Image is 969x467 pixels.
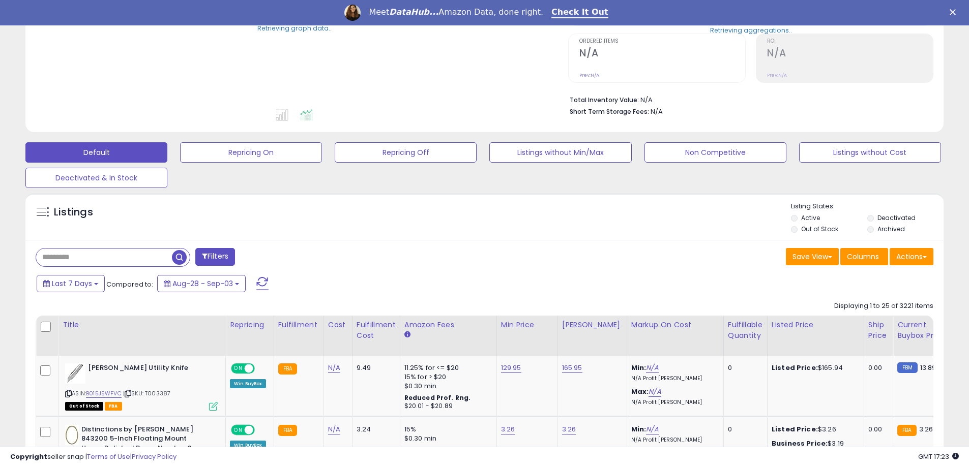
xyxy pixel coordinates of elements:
div: Title [63,320,221,330]
span: OFF [253,364,270,373]
span: FBA [105,402,122,411]
a: 3.26 [562,424,576,434]
button: Deactivated & In Stock [25,168,167,188]
button: Repricing On [180,142,322,163]
button: Filters [195,248,235,266]
a: N/A [328,363,340,373]
span: Aug-28 - Sep-03 [172,278,233,289]
div: Listed Price [772,320,860,330]
small: FBA [278,425,297,436]
a: N/A [646,424,658,434]
div: $0.30 min [404,434,489,443]
button: Last 7 Days [37,275,105,292]
div: ASIN: [65,363,218,410]
label: Archived [877,225,905,233]
a: B015J5WFVC [86,389,122,398]
b: Min: [631,363,647,372]
div: Close [950,9,960,15]
div: Repricing [230,320,270,330]
b: [PERSON_NAME] Utility Knife [88,363,212,376]
div: 9.49 [357,363,392,372]
button: Columns [840,248,888,265]
div: Win BuyBox [230,379,266,388]
b: Distinctions by [PERSON_NAME] 843200 5-Inch Floating Mount House Polished Brass, Number 0 [81,425,205,456]
img: 31um4ljPyXL._SL40_.jpg [65,363,85,384]
div: 3.24 [357,425,392,434]
a: 3.26 [501,424,515,434]
a: Check It Out [551,7,608,18]
img: Profile image for Georgie [344,5,361,21]
div: $20.01 - $20.89 [404,402,489,411]
small: FBM [897,362,917,373]
span: 3.26 [919,424,933,434]
i: DataHub... [389,7,438,17]
strong: Copyright [10,452,47,461]
span: Compared to: [106,279,153,289]
b: Min: [631,424,647,434]
a: Terms of Use [87,452,130,461]
button: Default [25,142,167,163]
div: Amazon Fees [404,320,492,330]
div: Meet Amazon Data, done right. [369,7,543,17]
button: Listings without Cost [799,142,941,163]
label: Active [801,213,820,222]
div: Retrieving aggregations.. [710,25,792,35]
div: Ship Price [868,320,889,341]
h5: Listings [54,205,93,220]
button: Repricing Off [335,142,477,163]
button: Non Competitive [644,142,786,163]
a: N/A [646,363,658,373]
span: ON [232,364,245,373]
div: Markup on Cost [631,320,719,330]
small: FBA [278,363,297,375]
th: The percentage added to the cost of goods (COGS) that forms the calculator for Min & Max prices. [627,316,723,356]
div: Displaying 1 to 25 of 3221 items [834,301,933,311]
button: Save View [786,248,839,265]
label: Deactivated [877,213,916,222]
div: Retrieving graph data.. [257,23,332,33]
div: 0 [728,363,759,372]
div: 15% for > $20 [404,372,489,382]
div: $0.30 min [404,382,489,391]
div: $165.94 [772,363,856,372]
a: N/A [649,387,661,397]
span: 2025-09-11 17:23 GMT [918,452,959,461]
p: N/A Profit [PERSON_NAME] [631,375,716,382]
div: Min Price [501,320,553,330]
span: | SKU: T003387 [123,389,170,397]
div: Current Buybox Price [897,320,950,341]
div: 0.00 [868,363,885,372]
div: Fulfillment [278,320,319,330]
div: 0.00 [868,425,885,434]
div: Cost [328,320,348,330]
span: Columns [847,252,879,262]
b: Max: [631,387,649,396]
a: N/A [328,424,340,434]
div: 0 [728,425,759,434]
div: seller snap | | [10,452,177,462]
p: N/A Profit [PERSON_NAME] [631,437,716,444]
button: Listings without Min/Max [489,142,631,163]
small: Amazon Fees. [404,330,410,339]
a: Privacy Policy [132,452,177,461]
div: 11.25% for <= $20 [404,363,489,372]
img: 31SnwXxe5aL._SL40_.jpg [65,425,79,445]
span: ON [232,425,245,434]
span: 13.89 [920,363,936,372]
p: Listing States: [791,202,944,211]
b: Listed Price: [772,363,818,372]
div: $3.26 [772,425,856,434]
div: 15% [404,425,489,434]
label: Out of Stock [801,225,838,233]
a: 165.95 [562,363,582,373]
small: FBA [897,425,916,436]
p: N/A Profit [PERSON_NAME] [631,399,716,406]
span: OFF [253,425,270,434]
b: Reduced Prof. Rng. [404,393,471,402]
b: Listed Price: [772,424,818,434]
button: Actions [890,248,933,265]
a: 129.95 [501,363,521,373]
span: All listings that are currently out of stock and unavailable for purchase on Amazon [65,402,103,411]
div: Fulfillment Cost [357,320,396,341]
button: Aug-28 - Sep-03 [157,275,246,292]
